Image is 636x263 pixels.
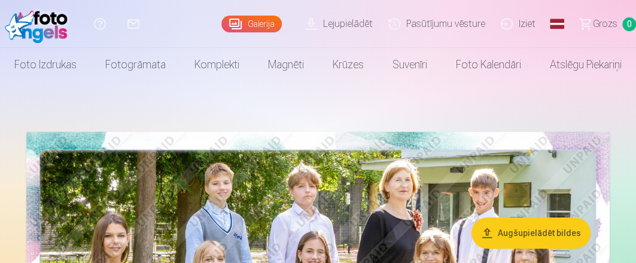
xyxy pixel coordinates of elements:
a: Magnēti [254,48,318,81]
a: Foto kalendāri [442,48,535,81]
span: 0 [622,17,636,31]
span: Grozs [593,17,617,31]
a: Suvenīri [378,48,442,81]
a: Krūzes [318,48,378,81]
a: Komplekti [180,48,254,81]
button: Augšupielādēt bildes [471,217,591,249]
a: Atslēgu piekariņi [535,48,636,81]
img: /fa1 [5,5,74,43]
a: Fotogrāmata [91,48,180,81]
a: Galerija [221,16,282,32]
